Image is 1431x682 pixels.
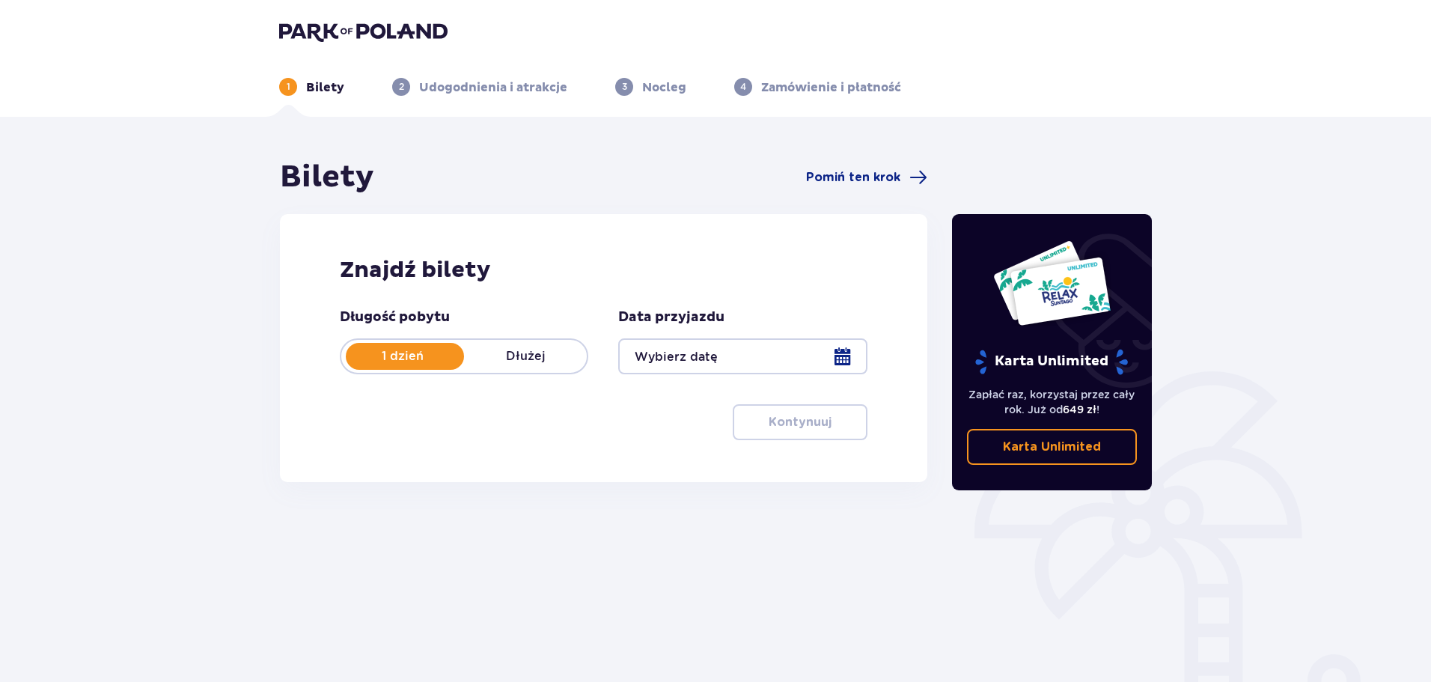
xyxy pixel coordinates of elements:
[992,240,1111,326] img: Dwie karty całoroczne do Suntago z napisem 'UNLIMITED RELAX', na białym tle z tropikalnymi liśćmi...
[340,308,450,326] p: Długość pobytu
[280,159,374,196] h1: Bilety
[974,349,1129,375] p: Karta Unlimited
[399,80,404,94] p: 2
[464,348,587,365] p: Dłużej
[1063,404,1096,415] span: 649 zł
[392,78,567,96] div: 2Udogodnienia i atrakcje
[642,79,686,96] p: Nocleg
[287,80,290,94] p: 1
[967,429,1138,465] a: Karta Unlimited
[618,308,724,326] p: Data przyjazdu
[1003,439,1101,455] p: Karta Unlimited
[341,348,464,365] p: 1 dzień
[761,79,901,96] p: Zamówienie i płatność
[967,387,1138,417] p: Zapłać raz, korzystaj przez cały rok. Już od !
[340,256,867,284] h2: Znajdź bilety
[740,80,746,94] p: 4
[279,21,448,42] img: Park of Poland logo
[306,79,344,96] p: Bilety
[806,169,900,186] span: Pomiń ten krok
[769,414,832,430] p: Kontynuuj
[733,404,867,440] button: Kontynuuj
[615,78,686,96] div: 3Nocleg
[734,78,901,96] div: 4Zamówienie i płatność
[806,168,927,186] a: Pomiń ten krok
[279,78,344,96] div: 1Bilety
[419,79,567,96] p: Udogodnienia i atrakcje
[622,80,627,94] p: 3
